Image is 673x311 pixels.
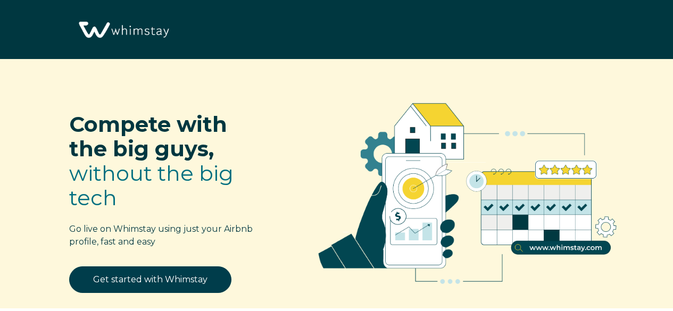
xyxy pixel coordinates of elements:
[69,160,234,211] span: without the big tech
[294,75,641,302] img: RBO Ilustrations-02
[69,224,253,247] span: Go live on Whimstay using just your Airbnb profile, fast and easy
[69,111,227,162] span: Compete with the big guys,
[74,5,172,55] img: Whimstay Logo-02 1
[69,266,231,293] a: Get started with Whimstay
